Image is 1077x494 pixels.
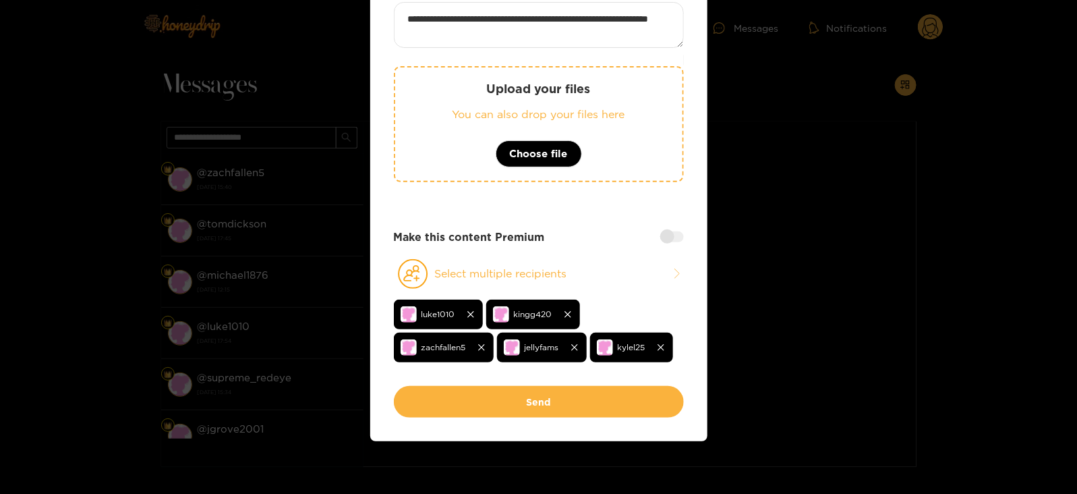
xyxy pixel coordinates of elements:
[514,306,552,322] span: kingg420
[618,339,645,355] span: kylel25
[496,140,582,167] button: Choose file
[394,386,684,418] button: Send
[421,306,455,322] span: luke1010
[394,229,545,245] strong: Make this content Premium
[597,339,613,356] img: no-avatar.png
[493,306,509,323] img: no-avatar.png
[422,107,656,122] p: You can also drop your files here
[504,339,520,356] img: no-avatar.png
[394,258,684,290] button: Select multiple recipients
[401,306,417,323] img: no-avatar.png
[421,339,466,355] span: zachfallen5
[422,81,656,97] p: Upload your files
[510,146,568,162] span: Choose file
[401,339,417,356] img: no-avatar.png
[525,339,559,355] span: jellyfams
